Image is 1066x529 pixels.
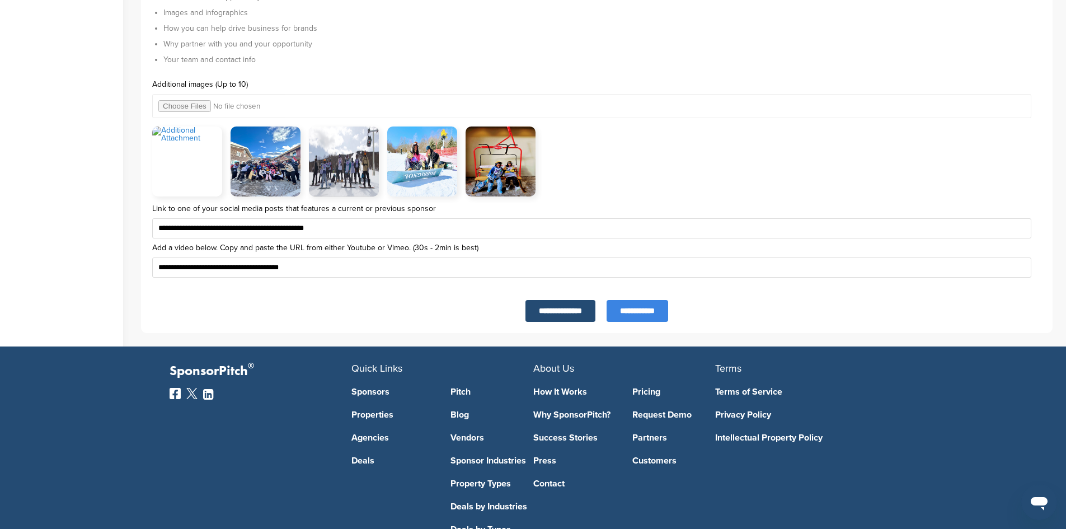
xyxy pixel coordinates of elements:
[450,433,533,442] a: Vendors
[387,127,457,196] img: Additional Attachment
[450,479,533,488] a: Property Types
[309,127,379,196] img: Additional Attachment
[163,22,1041,34] li: How you can help drive business for brands
[152,244,1041,252] label: Add a video below. Copy and paste the URL from either Youtube or Vimeo. (30s - 2min is best)
[152,81,1041,88] label: Additional images (Up to 10)
[632,410,715,419] a: Request Demo
[170,388,181,399] img: Facebook
[152,205,1041,213] label: Link to one of your social media posts that features a current or previous sponsor
[715,433,880,442] a: Intellectual Property Policy
[533,410,616,419] a: Why SponsorPitch?
[715,387,880,396] a: Terms of Service
[533,433,616,442] a: Success Stories
[466,127,536,196] img: Additional Attachment
[248,359,254,373] span: ®
[170,363,351,380] p: SponsorPitch
[533,456,616,465] a: Press
[450,410,533,419] a: Blog
[450,502,533,511] a: Deals by Industries
[163,7,1041,18] li: Images and infographics
[715,410,880,419] a: Privacy Policy
[533,479,616,488] a: Contact
[632,433,715,442] a: Partners
[152,127,222,196] img: Additional Attachment
[351,433,434,442] a: Agencies
[632,387,715,396] a: Pricing
[351,456,434,465] a: Deals
[450,456,533,465] a: Sponsor Industries
[533,387,616,396] a: How It Works
[1021,484,1057,520] iframe: Button to launch messaging window
[186,388,198,399] img: Twitter
[450,387,533,396] a: Pitch
[163,54,1041,65] li: Your team and contact info
[632,456,715,465] a: Customers
[231,127,300,196] img: Additional Attachment
[533,362,574,374] span: About Us
[351,410,434,419] a: Properties
[351,362,402,374] span: Quick Links
[163,38,1041,50] li: Why partner with you and your opportunity
[715,362,741,374] span: Terms
[351,387,434,396] a: Sponsors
